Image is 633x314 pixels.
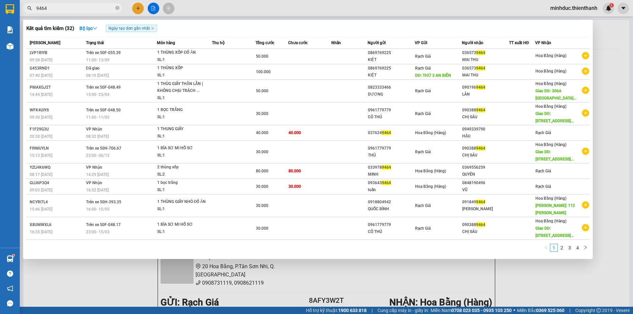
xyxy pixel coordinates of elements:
div: 2 thùng xốp [157,164,207,171]
span: Ngày tạo đơn gần nhất [106,25,157,32]
span: VP Gửi [415,41,427,45]
span: 07:40 [DATE] [30,73,52,78]
span: [PERSON_NAME] [30,41,60,45]
a: 1 [550,244,558,251]
span: Rạch Giá [415,226,431,231]
span: Rạch Giá [535,184,551,189]
div: HẬU [462,133,509,140]
span: 14:29 [DATE] [86,172,109,177]
span: Trên xe 50F-048.17 [86,222,121,227]
div: 036573 [462,49,509,56]
span: 08:17 [DATE] [30,172,52,177]
div: 1 THUNG GIẤY [157,126,207,133]
span: search [27,6,32,11]
span: Đã giao [86,66,100,71]
div: 1 THÙG GIẤY THẰN LẰN ( KHÔNG CHỊU TRÁCH ... [157,80,207,95]
span: 09:58 [DATE] [30,58,52,62]
span: 09:30 [DATE] [30,115,52,120]
img: logo-vxr [6,4,14,14]
span: Rạch Giá [415,66,431,71]
span: Món hàng [157,41,175,45]
span: [PERSON_NAME]: 112 [PERSON_NAME] [535,203,575,215]
button: Bộ lọcdown [74,23,103,34]
span: 11:00 - 11/02 [86,115,109,120]
button: left [542,244,550,252]
div: 091849 [462,199,509,206]
span: question-circle [7,271,13,277]
span: 30.000 [256,184,268,189]
span: plus-circle [582,68,589,75]
span: 9464 [476,108,485,112]
span: Hoa Bằng (Hàng) [535,142,566,147]
span: close-circle [115,6,119,10]
div: KIỆT [368,56,414,63]
span: Trên xe 50F-048.50 [86,108,121,112]
span: Rạch Giá [535,169,551,173]
span: 23:00 - 06/12 [86,153,109,158]
div: SL: 1 [157,186,207,194]
div: 1 BÌA SƠ MI HỒ SƠ [157,145,207,152]
sup: 1 [13,254,15,256]
span: Tổng cước [256,41,274,45]
a: 3 [566,244,573,251]
span: Rạch Giá [415,111,431,116]
span: Rạch Giá [415,54,431,59]
span: Trên xe 50H-706.67 [86,146,121,151]
span: 15:46 [DATE] [30,207,52,212]
span: Rạch Giá [415,150,431,154]
span: 20:20 [DATE] [30,134,52,139]
span: Nhãn [331,41,341,45]
strong: Bộ lọc [79,26,97,31]
span: down [93,26,97,31]
span: Hoa Bằng (Hàng) [535,69,566,73]
li: Previous Page [542,244,550,252]
div: LVP1RIYB [30,49,84,56]
span: 30.000 [288,184,301,189]
div: 036573 [462,65,509,72]
div: tuấn [368,186,414,193]
div: SL: 1 [157,133,207,140]
div: SL: 1 [157,114,207,121]
div: F1F29G3U [30,126,84,133]
div: CHỊ SÁU [462,152,509,159]
span: Người gửi [368,41,386,45]
span: plus-circle [582,87,589,94]
span: 100.000 [256,70,271,74]
div: 1 BÌA SƠ MI HỒ SƠ [157,221,207,228]
div: YZLHK6WQ [30,164,84,171]
div: G453RND1 [30,65,84,72]
div: 090388 [462,107,509,114]
img: warehouse-icon [7,43,14,50]
span: Giao DĐ: [STREET_ADDRESS]... [535,150,574,161]
span: left [544,245,548,249]
div: KIỆT [368,72,414,79]
span: 16:35 [DATE] [30,230,52,234]
span: plus-circle [582,201,589,209]
span: Hoa Bằng (Hàng) [535,104,566,109]
span: Thu hộ [212,41,225,45]
div: 0961779779 [368,145,414,152]
h3: Kết quả tìm kiếm ( 32 ) [26,25,74,32]
div: SL: 1 [157,206,207,213]
span: 50.000 [256,89,268,93]
span: close-circle [115,5,119,12]
div: SL: 1 [157,228,207,236]
span: 80.000 [256,169,268,173]
li: Next Page [582,244,589,252]
li: 1 [550,244,558,252]
span: VP Nhận [535,41,551,45]
div: MAI THU [462,56,509,63]
div: 090388 [462,145,509,152]
span: plus-circle [582,224,589,231]
div: SL: 1 [157,95,207,102]
li: 4 [574,244,582,252]
span: 08:32 [DATE] [86,134,109,139]
div: LÂN [462,91,509,98]
span: 09:03 [DATE] [30,188,52,192]
span: 23:00 - 15/03 [86,230,109,234]
div: SL: 2 [157,171,207,178]
div: 0949339790 [462,126,509,133]
span: 50.000 [256,54,268,59]
span: Giao DĐ: [STREET_ADDRESS]... [535,111,574,123]
img: warehouse-icon [7,255,14,262]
